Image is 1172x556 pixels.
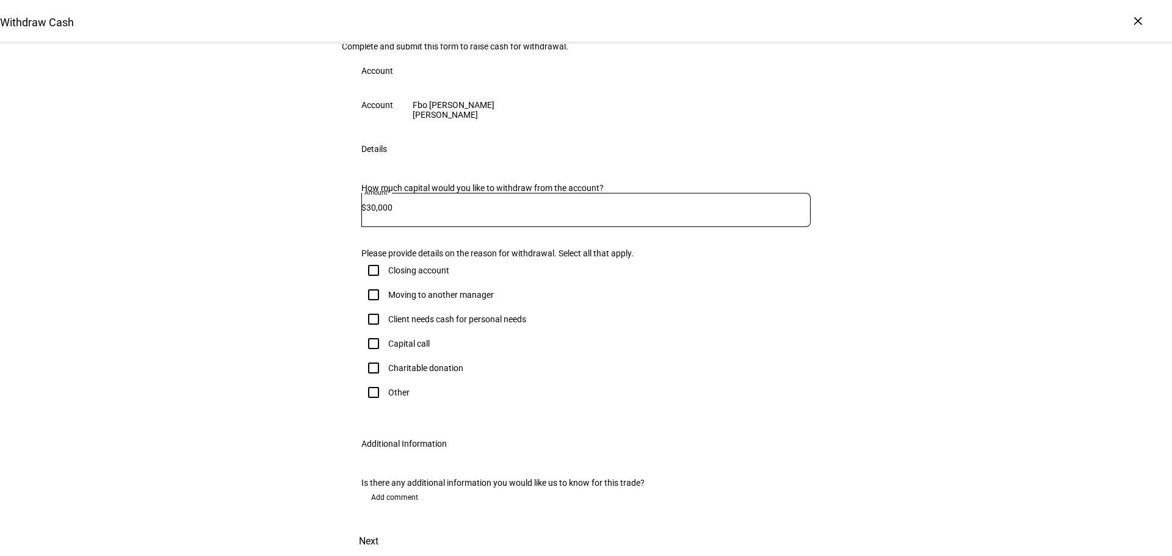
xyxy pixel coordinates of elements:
span: Next [359,527,378,556]
div: Closing account [388,265,449,275]
div: [PERSON_NAME] [413,110,494,120]
mat-label: Amount* [364,189,390,196]
span: Add comment [371,488,418,507]
div: Account [361,100,393,110]
div: Additional Information [361,439,447,449]
button: Add comment [361,488,428,507]
div: Capital call [388,339,430,348]
div: Moving to another manager [388,290,494,300]
div: Complete and submit this form to raise cash for withdrawal. [342,42,830,51]
button: Next [342,527,396,556]
div: Details [361,144,387,154]
div: Charitable donation [388,363,463,373]
div: How much capital would you like to withdraw from the account? [361,183,811,193]
div: Client needs cash for personal needs [388,314,526,324]
div: Please provide details on the reason for withdrawal. Select all that apply. [361,248,811,258]
div: Is there any additional information you would like us to know for this trade? [361,478,811,488]
span: $ [361,203,366,212]
div: × [1128,11,1148,31]
div: Other [388,388,410,397]
div: Fbo [PERSON_NAME] [413,100,494,110]
div: Account [361,66,393,76]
